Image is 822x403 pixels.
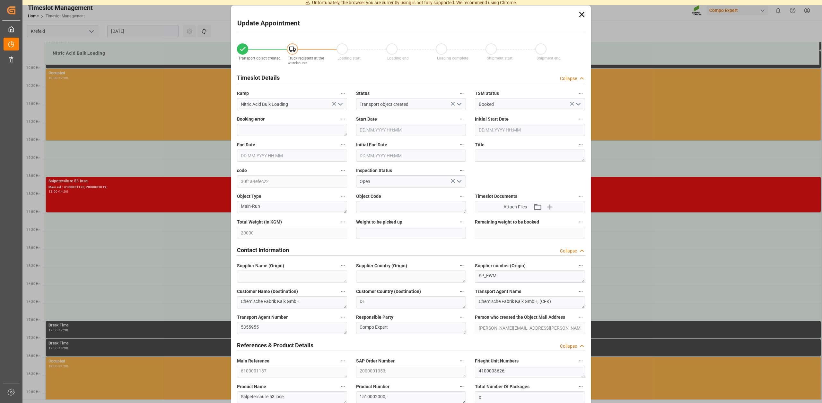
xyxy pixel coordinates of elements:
button: Initial End Date [458,141,466,149]
textarea: Chemische Fabrik Kalk GmbH [237,296,347,308]
h2: Contact Information [237,246,289,254]
input: DD.MM.YYYY HH:MM [475,124,585,136]
span: Object Code [356,193,381,200]
button: Initial Start Date [577,115,585,123]
span: code [237,167,247,174]
span: Product Name [237,383,266,390]
textarea: Compo Expert [356,322,466,334]
button: Supplier Country (Origin) [458,261,466,270]
span: Attach Files [503,204,527,210]
span: Supplier number (Origin) [475,262,526,269]
span: Transport Agent Name [475,288,521,295]
span: Main Reference [237,358,269,364]
span: Total Weight (in KGM) [237,219,282,225]
span: Shipment start [487,56,512,60]
button: TSM Status [577,89,585,97]
button: Title [577,141,585,149]
span: End Date [237,142,255,148]
button: Main Reference [339,357,347,365]
button: Product Number [458,382,466,391]
span: Transport object created [238,56,281,60]
button: Transport Agent Name [577,287,585,296]
textarea: Chemische Fabrik Kalk GmbH, (CFK) [475,296,585,308]
span: Shipment end [537,56,561,60]
button: open menu [454,99,464,109]
textarea: DE [356,296,466,308]
button: Transport Agent Number [339,313,347,321]
span: Loading end [387,56,409,60]
button: End Date [339,141,347,149]
textarea: Main-Run [237,201,347,213]
div: Collapse [560,75,577,82]
span: Inspection Status [356,167,392,174]
textarea: 5355955 [237,322,347,334]
span: Ramp [237,90,249,97]
textarea: 4100003626; [475,366,585,378]
div: Collapse [560,343,577,350]
textarea: 2000001053; [356,366,466,378]
span: Start Date [356,116,377,123]
span: Loading complete [437,56,468,60]
span: Remaining weight to be booked [475,219,539,225]
button: Total Number Of Packages [577,382,585,391]
button: Timeslot Documents [577,192,585,200]
button: SAP Order Number [458,357,466,365]
button: code [339,166,347,175]
span: Responsible Party [356,314,393,321]
button: Supplier Name (Origin) [339,261,347,270]
span: Initial End Date [356,142,387,148]
span: Initial Start Date [475,116,509,123]
h2: Timeslot Details [237,73,280,82]
button: open menu [573,99,582,109]
span: Booking error [237,116,265,123]
span: Product Number [356,383,389,390]
button: Ramp [339,89,347,97]
textarea: SP_EWM [475,270,585,283]
button: Status [458,89,466,97]
span: Truck registers at the warehouse [288,56,324,65]
h2: Update Appointment [237,18,300,29]
button: Product Name [339,382,347,391]
button: open menu [335,99,345,109]
button: Remaining weight to be booked [577,218,585,226]
button: Object Code [458,192,466,200]
input: Type to search/select [356,98,466,110]
span: Person who created the Object Mail Address [475,314,565,321]
span: Frieght Unit Numbers [475,358,519,364]
button: Person who created the Object Mail Address [577,313,585,321]
button: Customer Name (Destination) [339,287,347,296]
span: Weight to be picked up [356,219,402,225]
button: Start Date [458,115,466,123]
span: Loading start [337,56,361,60]
button: Supplier number (Origin) [577,261,585,270]
span: Customer Country (Destination) [356,288,421,295]
button: Total Weight (in KGM) [339,218,347,226]
input: Type to search/select [237,98,347,110]
input: DD.MM.YYYY HH:MM [356,124,466,136]
span: Supplier Country (Origin) [356,262,407,269]
input: DD.MM.YYYY HH:MM [356,150,466,162]
span: Customer Name (Destination) [237,288,298,295]
span: Total Number Of Packages [475,383,529,390]
span: TSM Status [475,90,499,97]
button: open menu [454,177,464,187]
input: DD.MM.YYYY HH:MM [237,150,347,162]
div: Collapse [560,248,577,254]
button: Inspection Status [458,166,466,175]
span: Supplier Name (Origin) [237,262,284,269]
button: Responsible Party [458,313,466,321]
textarea: 6100001187 [237,366,347,378]
button: Booking error [339,115,347,123]
span: SAP Order Number [356,358,395,364]
button: Object Type [339,192,347,200]
button: Weight to be picked up [458,218,466,226]
span: Timeslot Documents [475,193,517,200]
span: Title [475,142,485,148]
button: Customer Country (Destination) [458,287,466,296]
span: Transport Agent Number [237,314,288,321]
button: Frieght Unit Numbers [577,357,585,365]
span: Object Type [237,193,261,200]
span: Status [356,90,370,97]
h2: References & Product Details [237,341,313,350]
